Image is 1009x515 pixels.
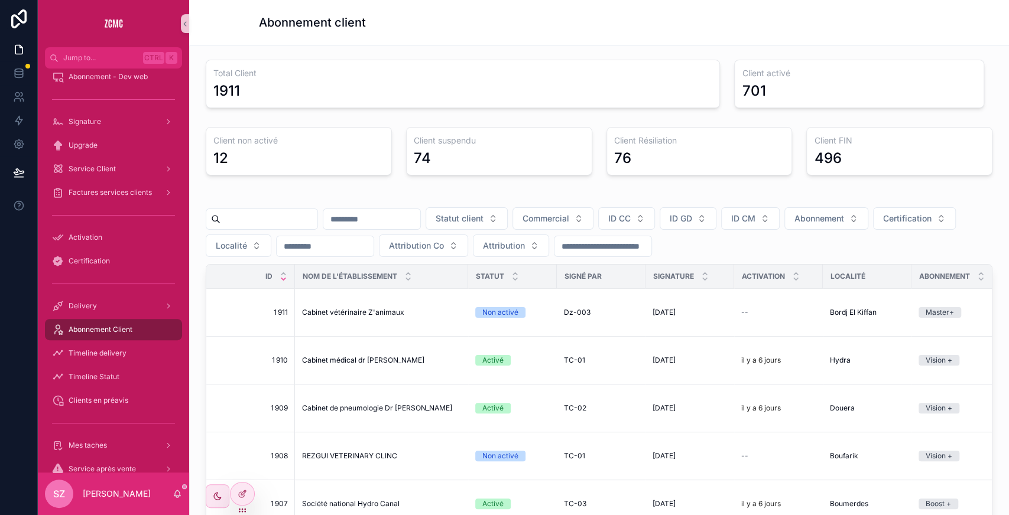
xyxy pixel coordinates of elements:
[45,319,182,340] a: Abonnement Client
[653,403,727,413] a: [DATE]
[830,403,855,413] span: Douera
[830,356,851,365] span: Hydra
[919,451,993,461] a: Vision +
[598,207,655,230] button: Select Button
[741,356,781,365] p: il y a 6 jours
[919,355,993,366] a: Vision +
[564,403,638,413] a: TC-02
[302,499,461,509] a: Société national Hydro Canal
[220,356,288,365] span: 1 910
[45,250,182,272] a: Certification
[69,117,101,126] span: Signature
[883,213,932,224] span: Certification
[69,301,97,311] span: Delivery
[653,356,727,365] a: [DATE]
[83,488,151,500] p: [PERSON_NAME]
[69,325,132,334] span: Abonnement Client
[523,213,569,224] span: Commercial
[919,498,993,509] a: Boost +
[614,149,631,168] div: 76
[564,499,586,509] span: TC-03
[302,499,400,509] span: Société national Hydro Canal
[741,403,781,413] p: il y a 6 jours
[475,451,550,461] a: Non activé
[741,308,816,317] a: --
[830,356,904,365] a: Hydra
[69,464,136,474] span: Service après vente
[206,234,271,257] button: Select Button
[45,47,182,69] button: Jump to...CtrlK
[830,451,858,461] span: Boufarik
[38,69,189,472] div: scrollable content
[742,67,976,79] h3: Client activé
[794,213,844,224] span: Abonnement
[741,451,816,461] a: --
[670,213,692,224] span: ID GD
[742,272,785,281] span: Activation
[741,403,816,413] a: il y a 6 jours
[303,272,397,281] span: NOM de l'établissement
[45,135,182,156] a: Upgrade
[213,67,712,79] h3: Total Client
[302,356,424,365] span: Cabinet médical dr [PERSON_NAME]
[564,308,591,317] span: Dz-003
[653,451,676,461] span: [DATE]
[608,213,631,224] span: ID CC
[653,499,676,509] span: [DATE]
[653,356,676,365] span: [DATE]
[414,135,585,146] h3: Client suspendu
[653,308,676,317] span: [DATE]
[926,403,952,413] div: Vision +
[213,135,384,146] h3: Client non activé
[69,396,128,405] span: Clients en préavis
[69,256,110,266] span: Certification
[482,355,504,366] div: Activé
[873,207,956,230] button: Select Button
[53,487,65,501] span: SZ
[919,272,970,281] span: Abonnement
[45,343,182,364] a: Timeline delivery
[302,308,461,317] a: Cabinet vétérinaire Z'animaux
[564,356,585,365] span: TC-01
[302,308,404,317] span: Cabinet vétérinaire Z'animaux
[482,498,504,509] div: Activé
[259,14,366,31] h1: Abonnement client
[104,14,123,33] img: App logo
[213,149,228,168] div: 12
[302,403,461,413] a: Cabinet de pneumologie Dr [PERSON_NAME]
[483,240,525,252] span: Attribution
[69,141,98,150] span: Upgrade
[45,458,182,480] a: Service après vente
[926,355,952,366] div: Vision +
[830,308,904,317] a: Bordj El Kiffan
[167,53,176,63] span: K
[389,240,444,252] span: Attribution Co
[741,499,781,509] p: il y a 6 jours
[436,213,484,224] span: Statut client
[220,403,288,413] span: 1 909
[216,240,247,252] span: Localité
[830,499,904,509] a: Boumerdes
[653,499,727,509] a: [DATE]
[302,451,397,461] span: REZGUI VETERINARY CLINC
[475,355,550,366] a: Activé
[564,403,586,413] span: TC-02
[830,451,904,461] a: Boufarik
[45,295,182,317] a: Delivery
[45,111,182,132] a: Signature
[213,82,240,100] div: 1911
[830,499,868,509] span: Boumerdes
[564,451,585,461] span: TC-01
[379,234,468,257] button: Select Button
[476,272,504,281] span: Statut
[45,227,182,248] a: Activation
[426,207,508,230] button: Select Button
[653,272,694,281] span: Signature
[564,272,602,281] span: Signé par
[302,451,461,461] a: REZGUI VETERINARY CLINC
[830,272,865,281] span: Localité
[741,356,816,365] a: il y a 6 jours
[784,207,868,230] button: Select Button
[473,234,549,257] button: Select Button
[660,207,716,230] button: Select Button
